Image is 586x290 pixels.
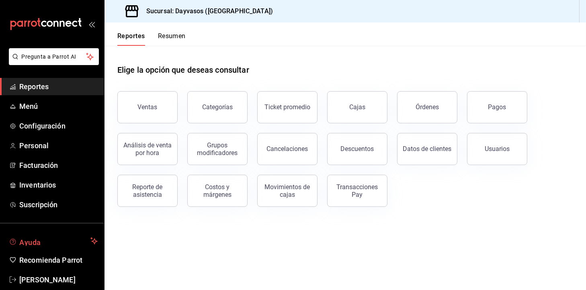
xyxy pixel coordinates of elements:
[19,140,98,151] span: Personal
[202,103,233,111] div: Categorías
[187,133,248,165] button: Grupos modificadores
[117,32,145,46] button: Reportes
[341,145,374,153] div: Descuentos
[485,145,510,153] div: Usuarios
[6,58,99,67] a: Pregunta a Parrot AI
[88,21,95,27] button: open_drawer_menu
[123,141,172,157] div: Análisis de venta por hora
[257,91,318,123] button: Ticket promedio
[267,145,308,153] div: Cancelaciones
[467,91,527,123] button: Pagos
[403,145,452,153] div: Datos de clientes
[193,183,242,198] div: Costos y márgenes
[19,236,87,246] span: Ayuda
[117,32,186,46] div: navigation tabs
[138,103,158,111] div: Ventas
[257,133,318,165] button: Cancelaciones
[193,141,242,157] div: Grupos modificadores
[19,81,98,92] span: Reportes
[117,64,249,76] h1: Elige la opción que deseas consultar
[117,91,178,123] button: Ventas
[140,6,273,16] h3: Sucursal: Dayvasos ([GEOGRAPHIC_DATA])
[187,91,248,123] button: Categorías
[19,274,98,285] span: [PERSON_NAME]
[187,175,248,207] button: Costos y márgenes
[123,183,172,198] div: Reporte de asistencia
[262,183,312,198] div: Movimientos de cajas
[158,32,186,46] button: Resumen
[19,255,98,265] span: Recomienda Parrot
[327,133,387,165] button: Descuentos
[19,101,98,112] span: Menú
[416,103,439,111] div: Órdenes
[117,175,178,207] button: Reporte de asistencia
[257,175,318,207] button: Movimientos de cajas
[349,103,365,111] div: Cajas
[397,91,457,123] button: Órdenes
[332,183,382,198] div: Transacciones Pay
[19,160,98,171] span: Facturación
[467,133,527,165] button: Usuarios
[9,48,99,65] button: Pregunta a Parrot AI
[327,175,387,207] button: Transacciones Pay
[117,133,178,165] button: Análisis de venta por hora
[397,133,457,165] button: Datos de clientes
[22,53,86,61] span: Pregunta a Parrot AI
[264,103,310,111] div: Ticket promedio
[19,120,98,131] span: Configuración
[19,199,98,210] span: Suscripción
[327,91,387,123] button: Cajas
[488,103,506,111] div: Pagos
[19,180,98,190] span: Inventarios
